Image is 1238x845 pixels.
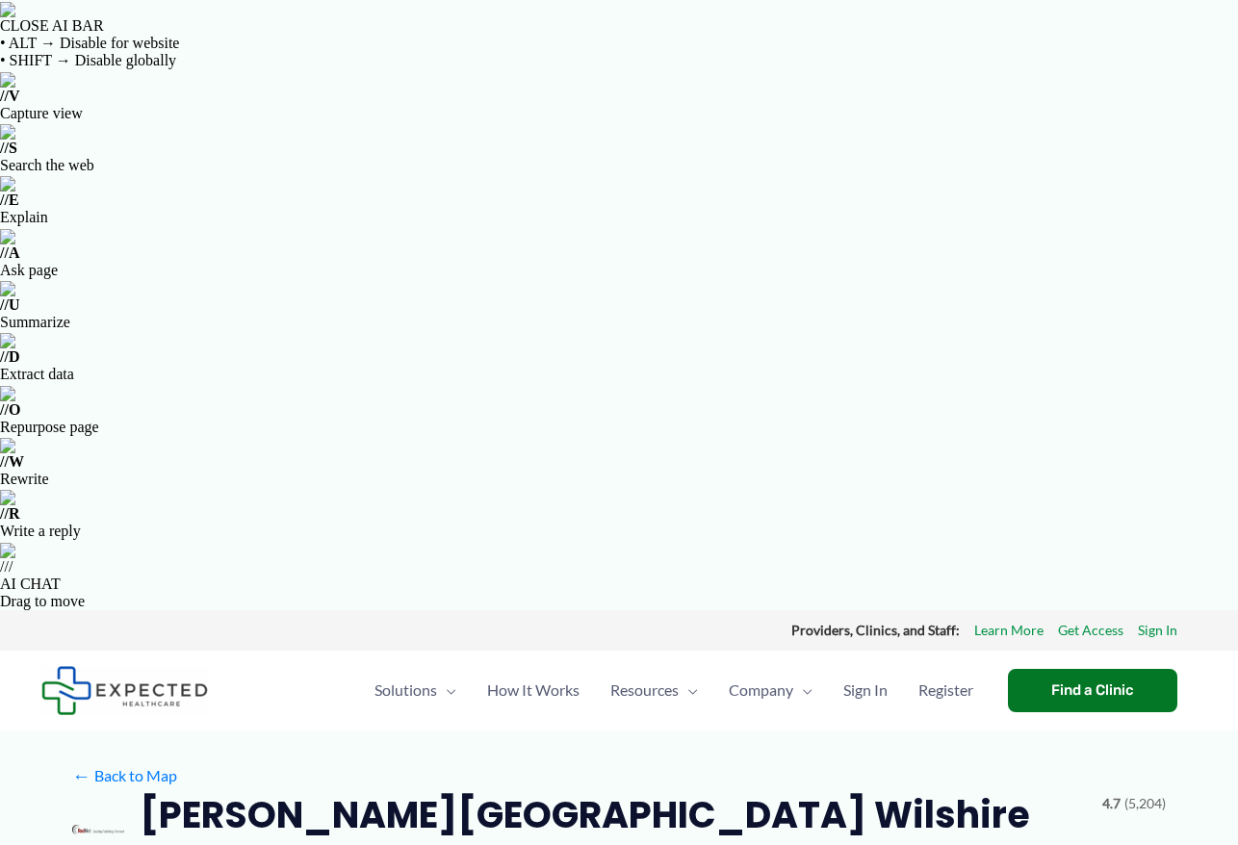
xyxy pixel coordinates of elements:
[374,656,437,724] span: Solutions
[918,656,973,724] span: Register
[1008,669,1177,712] a: Find a Clinic
[843,656,888,724] span: Sign In
[903,656,989,724] a: Register
[1138,618,1177,643] a: Sign In
[793,656,812,724] span: Menu Toggle
[437,656,456,724] span: Menu Toggle
[487,656,580,724] span: How It Works
[595,656,713,724] a: ResourcesMenu Toggle
[679,656,698,724] span: Menu Toggle
[713,656,828,724] a: CompanyMenu Toggle
[828,656,903,724] a: Sign In
[472,656,595,724] a: How It Works
[974,618,1044,643] a: Learn More
[1124,791,1166,816] span: (5,204)
[41,666,208,715] img: Expected Healthcare Logo - side, dark font, small
[729,656,793,724] span: Company
[359,656,472,724] a: SolutionsMenu Toggle
[791,622,960,638] strong: Providers, Clinics, and Staff:
[1102,791,1121,816] span: 4.7
[359,656,989,724] nav: Primary Site Navigation
[72,761,177,790] a: ←Back to Map
[72,766,90,784] span: ←
[1058,618,1123,643] a: Get Access
[610,656,679,724] span: Resources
